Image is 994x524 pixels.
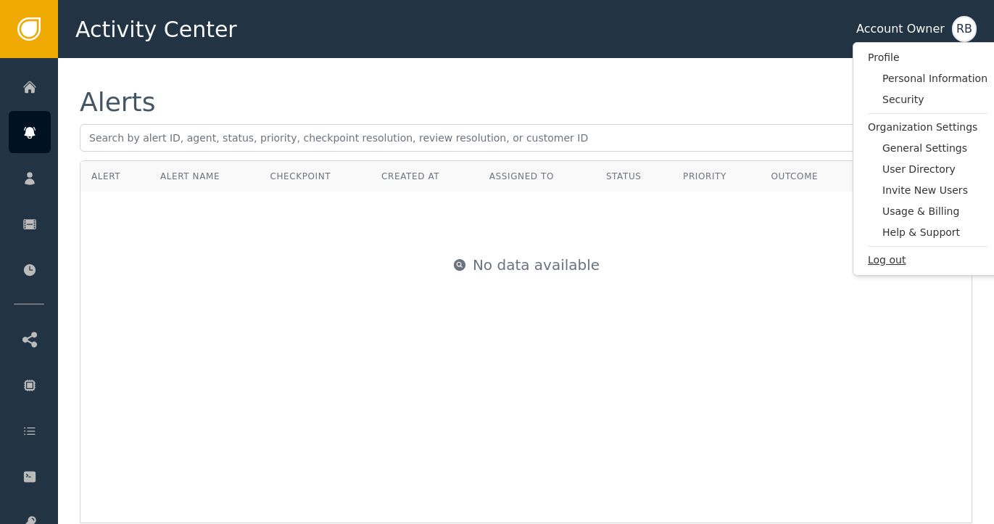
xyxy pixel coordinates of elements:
[75,13,237,46] span: Activity Center
[882,141,987,156] span: General Settings
[270,170,360,183] div: Checkpoint
[952,16,977,42] button: RB
[882,92,987,107] span: Security
[80,124,972,152] input: Search by alert ID, agent, status, priority, checkpoint resolution, review resolution, or custome...
[80,89,155,115] div: Alerts
[856,20,945,38] div: Account Owner
[160,170,249,183] div: Alert Name
[381,170,468,183] div: Created At
[882,183,987,198] span: Invite New Users
[771,170,842,183] div: Outcome
[606,170,661,183] div: Status
[489,170,584,183] div: Assigned To
[868,253,987,268] span: Log out
[868,50,987,65] span: Profile
[683,170,749,183] div: Priority
[882,71,987,86] span: Personal Information
[91,170,138,183] div: Alert
[868,120,987,135] span: Organization Settings
[882,162,987,177] span: User Directory
[882,204,987,219] span: Usage & Billing
[882,225,987,240] span: Help & Support
[473,254,600,276] span: No data available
